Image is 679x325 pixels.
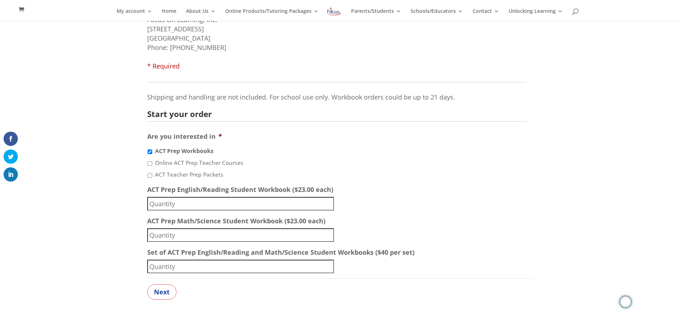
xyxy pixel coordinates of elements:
[147,217,325,225] label: ACT Prep Math/Science Student Workbook ($23.00 each)
[351,9,401,21] a: Parents/Students
[186,9,216,21] a: About Us
[162,9,176,21] a: Home
[147,15,532,71] li: Focus On Learning, Inc. [STREET_ADDRESS] [GEOGRAPHIC_DATA] Phone: [PHONE_NUMBER]
[147,197,334,210] input: Quantity
[147,228,334,242] input: Quantity
[147,132,222,141] label: Are you interested in
[147,92,526,102] p: Shipping and handling are not included. For school use only. Workbook orders could be up to 21 days.
[155,159,243,167] label: Online ACT Prep Teacher Courses
[473,9,499,21] a: Contact
[326,6,341,17] img: Focus on Learning
[147,186,333,194] label: ACT Prep English/Reading Student Workbook ($23.00 each)
[155,147,214,156] label: ACT Prep Workbooks
[147,260,334,273] input: Quantity
[225,9,319,21] a: Online Products/Tutoring Packages
[147,284,176,300] input: Next
[509,9,563,21] a: Unlocking Learning
[155,171,223,179] label: ACT Teacher Prep Packets
[147,248,415,257] label: Set of ACT Prep English/Reading and Math/Science Student Workbooks ($40 per set)
[147,62,180,70] span: * Required
[411,9,463,21] a: Schools/Educators
[117,9,152,21] a: My account
[147,110,521,118] h2: Start your order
